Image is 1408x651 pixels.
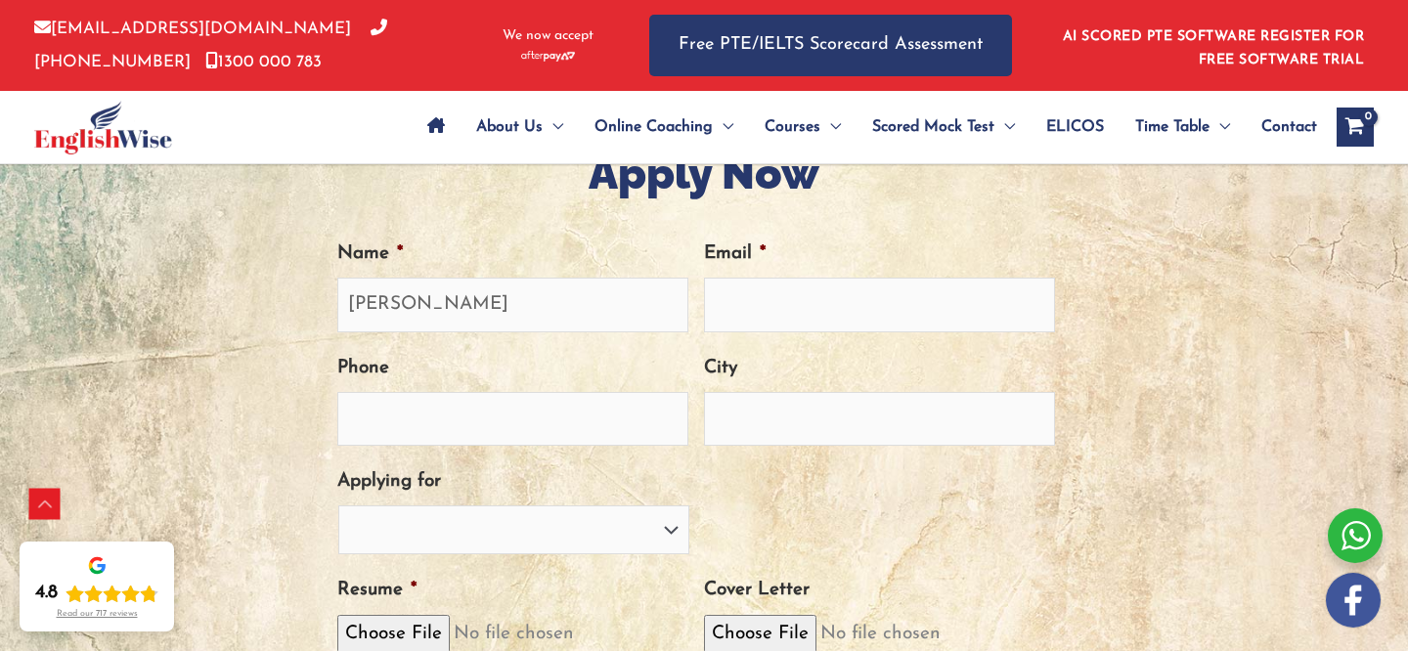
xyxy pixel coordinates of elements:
a: CoursesMenu Toggle [749,93,857,161]
span: Menu Toggle [713,93,733,161]
a: About UsMenu Toggle [461,93,579,161]
span: Contact [1261,93,1317,161]
label: Resume [337,579,417,603]
a: [PHONE_NUMBER] [34,21,387,69]
label: Phone [337,357,389,381]
a: ELICOS [1031,93,1120,161]
label: Name [337,242,403,267]
span: We now accept [503,26,594,46]
img: white-facebook.png [1326,573,1381,628]
span: Menu Toggle [820,93,841,161]
aside: Header Widget 1 [1051,14,1374,77]
a: View Shopping Cart, empty [1337,108,1374,147]
label: Cover Letter [704,579,810,603]
div: 4.8 [35,582,58,605]
label: City [704,357,737,381]
span: Courses [765,93,820,161]
nav: Site Navigation: Main Menu [412,93,1317,161]
img: Afterpay-Logo [521,51,575,62]
span: About Us [476,93,543,161]
span: Menu Toggle [543,93,563,161]
a: 1300 000 783 [205,54,322,70]
strong: Apply Now [589,148,819,199]
a: Free PTE/IELTS Scorecard Assessment [649,15,1012,76]
label: Email [704,242,766,267]
span: Time Table [1135,93,1210,161]
a: AI SCORED PTE SOFTWARE REGISTER FOR FREE SOFTWARE TRIAL [1063,29,1365,67]
a: [EMAIL_ADDRESS][DOMAIN_NAME] [34,21,351,37]
span: ELICOS [1046,93,1104,161]
a: Scored Mock TestMenu Toggle [857,93,1031,161]
label: Applying for [337,470,441,495]
span: Online Coaching [594,93,713,161]
span: Scored Mock Test [872,93,994,161]
div: Read our 717 reviews [57,609,138,620]
a: Online CoachingMenu Toggle [579,93,749,161]
div: Rating: 4.8 out of 5 [35,582,158,605]
img: cropped-ew-logo [34,101,172,154]
a: Time TableMenu Toggle [1120,93,1246,161]
span: Menu Toggle [994,93,1015,161]
span: Menu Toggle [1210,93,1230,161]
a: Contact [1246,93,1317,161]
